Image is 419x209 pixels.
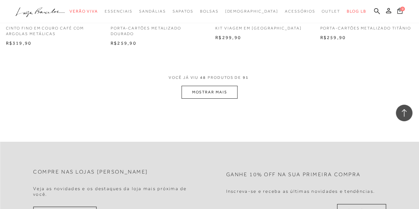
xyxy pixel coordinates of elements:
[33,169,148,175] h2: Compre nas lojas [PERSON_NAME]
[139,5,166,18] a: categoryNavScreenReaderText
[225,9,278,14] span: [DEMOGRAPHIC_DATA]
[6,40,32,46] span: R$319,90
[210,22,313,31] a: KIT VIAGEM EM [GEOGRAPHIC_DATA]
[172,5,193,18] a: categoryNavScreenReaderText
[347,9,366,14] span: BLOG LB
[322,5,340,18] a: categoryNavScreenReaderText
[200,5,219,18] a: categoryNavScreenReaderText
[1,22,104,37] a: CINTO FINO EM COURO CAFÉ COM ARGOLAS METÁLICAS
[226,172,361,178] h2: Ganhe 10% off na sua primeira compra
[70,9,98,14] span: Verão Viva
[70,5,98,18] a: categoryNavScreenReaderText
[172,9,193,14] span: Sapatos
[400,7,405,11] span: 0
[226,188,375,194] h4: Inscreva-se e receba as últimas novidades e tendências.
[395,7,404,16] button: 0
[106,22,209,37] a: PORTA-CARTÕES METALIZADO DOURADO
[320,35,346,40] span: R$259,90
[285,5,315,18] a: categoryNavScreenReaderText
[200,9,219,14] span: Bolsas
[33,186,193,197] h4: Veja as novidades e os destaques da loja mais próxima de você.
[225,5,278,18] a: noSubCategoriesText
[215,35,241,40] span: R$299,90
[243,75,249,80] span: 91
[347,5,366,18] a: BLOG LB
[200,75,206,80] span: 48
[315,22,418,31] a: PORTA-CARTÕES METALIZADO TITÂNIO
[169,75,250,80] span: VOCÊ JÁ VIU PRODUTOS DE
[111,40,136,46] span: R$259,90
[322,9,340,14] span: Outlet
[182,86,237,99] button: MOSTRAR MAIS
[285,9,315,14] span: Acessórios
[139,9,166,14] span: Sandálias
[105,9,132,14] span: Essenciais
[105,5,132,18] a: categoryNavScreenReaderText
